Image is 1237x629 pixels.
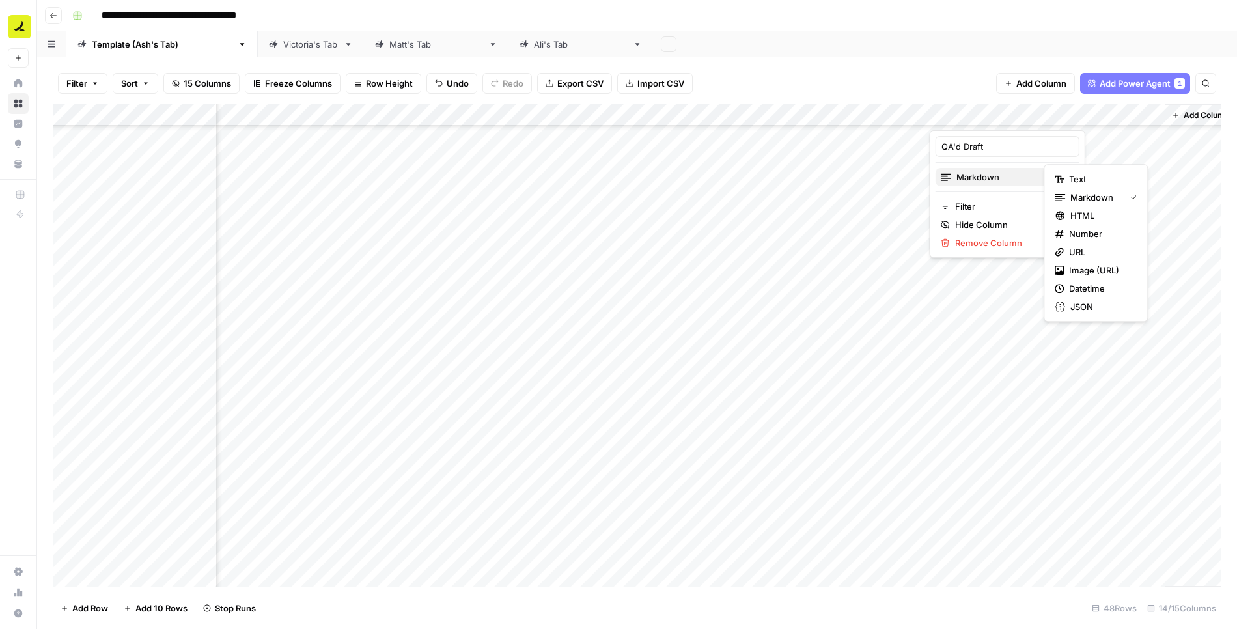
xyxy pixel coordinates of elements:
span: HTML [1070,209,1132,222]
span: Markdown [1070,191,1120,204]
span: Text [1069,173,1132,186]
span: Add Column [1184,109,1229,121]
span: URL [1069,245,1132,259]
button: Add Column [1167,107,1234,124]
span: Datetime [1069,282,1132,295]
span: Image (URL) [1069,264,1132,277]
span: Markdown [956,171,1056,184]
span: Number [1069,227,1132,240]
span: JSON [1070,300,1132,313]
